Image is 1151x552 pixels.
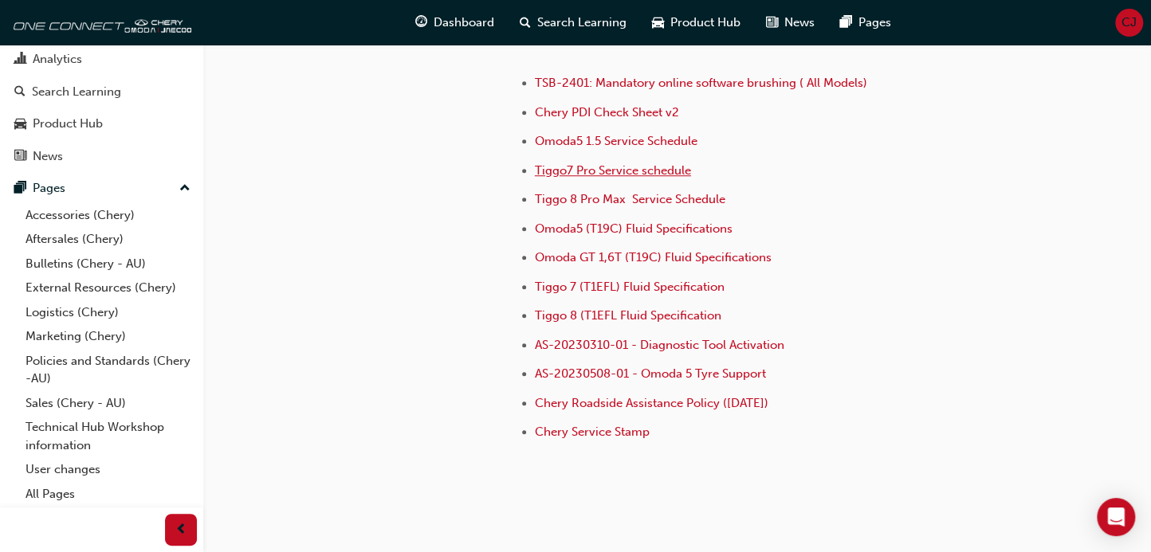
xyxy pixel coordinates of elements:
[513,15,775,49] span: Service Information
[1097,498,1135,536] div: Open Intercom Messenger
[652,13,664,33] span: car-icon
[6,109,197,139] a: Product Hub
[6,174,197,203] button: Pages
[1115,9,1143,37] button: CJ
[535,338,784,352] a: AS-20230310-01 - Diagnostic Tool Activation
[535,366,766,381] a: AS-20230508-01 - Omoda 5 Tyre Support
[507,6,639,39] a: search-iconSearch Learning
[19,324,197,349] a: Marketing (Chery)
[535,134,697,148] a: Omoda5 1.5 Service Schedule
[535,76,867,90] a: TSB-2401: Mandatory online software brushing ( All Models)
[535,396,768,410] a: Chery Roadside Assistance Policy ([DATE])
[6,45,197,74] a: Analytics
[19,227,197,252] a: Aftersales (Chery)
[434,14,494,32] span: Dashboard
[33,115,103,133] div: Product Hub
[19,415,197,457] a: Technical Hub Workshop information
[784,14,815,32] span: News
[19,391,197,416] a: Sales (Chery - AU)
[32,83,121,101] div: Search Learning
[175,520,187,540] span: prev-icon
[840,13,852,33] span: pages-icon
[6,142,197,171] a: News
[535,192,725,206] a: Tiggo 8 Pro Max Service Schedule
[19,203,197,228] a: Accessories (Chery)
[19,300,197,325] a: Logistics (Chery)
[827,6,904,39] a: pages-iconPages
[535,250,772,264] a: Omoda GT 1,6T (T19C) Fluid Specifications
[179,178,191,199] span: up-icon
[753,6,827,39] a: news-iconNews
[19,457,197,482] a: User changes
[535,105,679,119] a: Chery PDI Check Sheet v2
[1122,14,1137,32] span: CJ
[14,150,26,164] span: news-icon
[33,147,63,166] div: News
[535,221,733,236] a: Omoda5 (T19C) Fluid Specifications
[19,482,197,507] a: All Pages
[14,85,26,100] span: search-icon
[639,6,753,39] a: car-iconProduct Hub
[535,308,721,323] a: Tiggo 8 (T1EFL Fluid Specification
[520,13,531,33] span: search-icon
[14,182,26,196] span: pages-icon
[537,14,627,32] span: Search Learning
[6,77,197,107] a: Search Learning
[403,6,507,39] a: guage-iconDashboard
[535,280,728,294] a: Tiggo 7 (T1EFL) Fluid Specification
[766,13,778,33] span: news-icon
[33,50,82,69] div: Analytics
[415,13,427,33] span: guage-icon
[33,179,65,198] div: Pages
[535,163,691,178] a: Tiggo7 Pro Service schedule
[8,6,191,38] img: oneconnect
[19,276,197,300] a: External Resources (Chery)
[19,349,197,391] a: Policies and Standards (Chery -AU)
[14,53,26,67] span: chart-icon
[670,14,740,32] span: Product Hub
[19,252,197,276] a: Bulletins (Chery - AU)
[14,117,26,131] span: car-icon
[535,425,650,439] a: Chery Service Stamp
[858,14,891,32] span: Pages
